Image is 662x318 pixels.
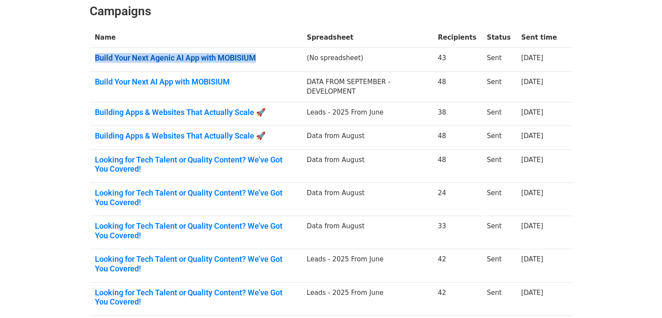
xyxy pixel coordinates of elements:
td: Data from August [302,149,433,183]
td: Sent [481,149,516,183]
td: Sent [481,249,516,282]
a: Building Apps & Websites That Actually Scale 🚀 [95,131,296,141]
a: Build Your Next AI App with MOBISIUM [95,77,296,87]
td: Sent [481,216,516,249]
a: [DATE] [521,222,543,230]
td: 24 [433,183,482,216]
a: Looking for Tech Talent or Quality Content? We’ve Got You Covered! [95,221,296,240]
td: Data from August [302,126,433,150]
h2: Campaigns [90,4,573,19]
a: Looking for Tech Talent or Quality Content? We’ve Got You Covered! [95,155,296,174]
td: Sent [481,102,516,126]
th: Status [481,27,516,48]
a: [DATE] [521,189,543,197]
a: [DATE] [521,289,543,297]
a: [DATE] [521,54,543,62]
th: Recipients [433,27,482,48]
td: Leads - 2025 From June [302,282,433,315]
td: 42 [433,249,482,282]
a: Build Your Next Agenic AI App with MOBISIUM [95,53,296,63]
td: 42 [433,282,482,315]
td: Data from August [302,183,433,216]
td: Sent [481,71,516,102]
td: 33 [433,216,482,249]
a: Looking for Tech Talent or Quality Content? We’ve Got You Covered! [95,288,296,307]
td: DATA FROM SEPTEMBER - DEVELOPMENT [302,71,433,102]
td: Leads - 2025 From June [302,249,433,282]
a: Building Apps & Websites That Actually Scale 🚀 [95,108,296,117]
td: (No spreadsheet) [302,48,433,72]
td: 48 [433,149,482,183]
a: [DATE] [521,78,543,86]
td: Sent [481,282,516,315]
td: 38 [433,102,482,126]
th: Name [90,27,302,48]
td: 48 [433,126,482,150]
td: Sent [481,126,516,150]
td: Sent [481,48,516,72]
a: [DATE] [521,255,543,263]
iframe: Chat Widget [618,276,662,318]
th: Sent time [516,27,562,48]
a: Looking for Tech Talent or Quality Content? We’ve Got You Covered! [95,188,296,207]
td: 43 [433,48,482,72]
td: Data from August [302,216,433,249]
td: 48 [433,71,482,102]
a: Looking for Tech Talent or Quality Content? We’ve Got You Covered! [95,254,296,273]
td: Leads - 2025 From June [302,102,433,126]
th: Spreadsheet [302,27,433,48]
td: Sent [481,183,516,216]
a: [DATE] [521,156,543,164]
a: [DATE] [521,108,543,116]
a: [DATE] [521,132,543,140]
